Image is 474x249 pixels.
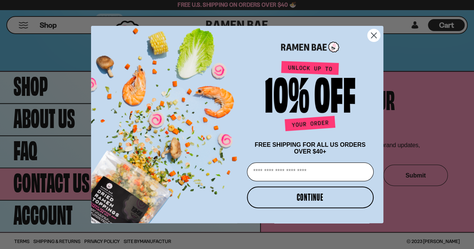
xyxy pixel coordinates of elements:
[254,142,365,155] span: FREE SHIPPING FOR ALL US ORDERS OVER $40+
[91,19,244,223] img: ce7035ce-2e49-461c-ae4b-8ade7372f32c.png
[247,186,374,208] button: CONTINUE
[263,61,357,134] img: Unlock up to 10% off
[367,29,380,42] button: Close dialog
[281,41,339,53] img: Ramen Bae Logo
